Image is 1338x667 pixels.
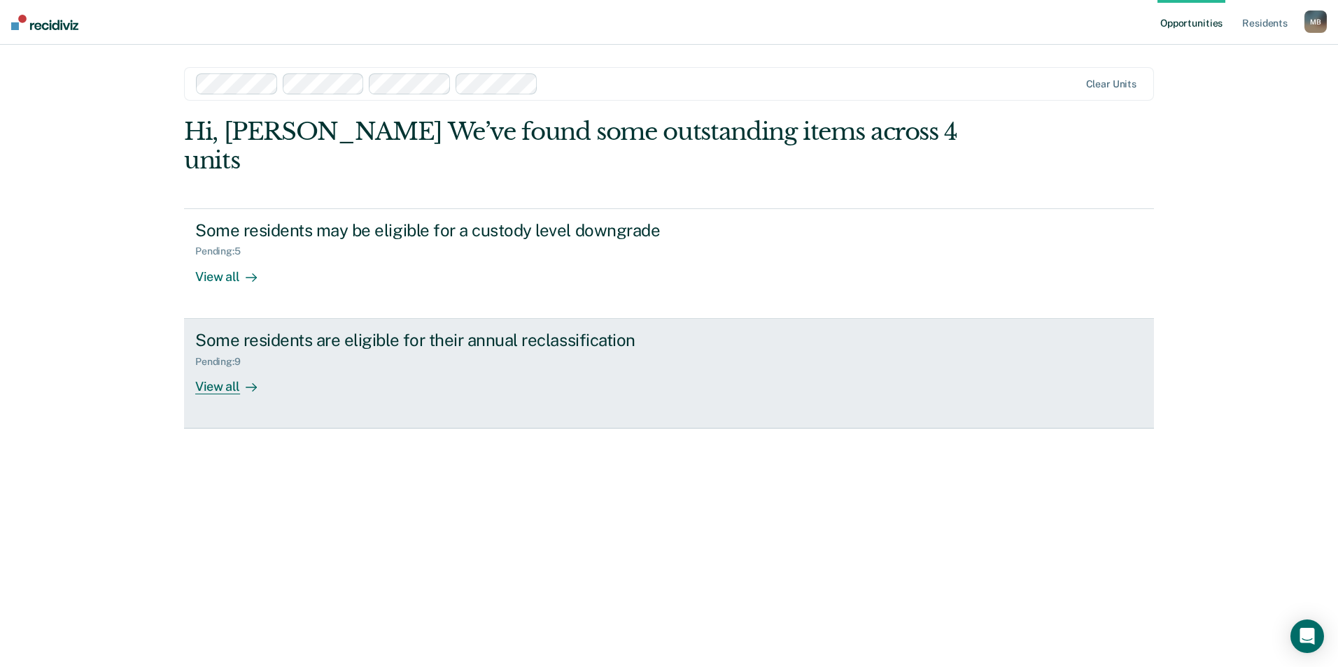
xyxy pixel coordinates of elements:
[184,208,1154,319] a: Some residents may be eligible for a custody level downgradePending:5View all
[195,367,274,394] div: View all
[195,220,686,241] div: Some residents may be eligible for a custody level downgrade
[1304,10,1327,33] div: M B
[195,245,252,257] div: Pending : 5
[1086,78,1137,90] div: Clear units
[1304,10,1327,33] button: MB
[1290,619,1324,653] div: Open Intercom Messenger
[184,117,960,175] div: Hi, [PERSON_NAME] We’ve found some outstanding items across 4 units
[195,330,686,350] div: Some residents are eligible for their annual reclassification
[195,257,274,285] div: View all
[195,356,252,368] div: Pending : 9
[184,319,1154,429] a: Some residents are eligible for their annual reclassificationPending:9View all
[11,15,78,30] img: Recidiviz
